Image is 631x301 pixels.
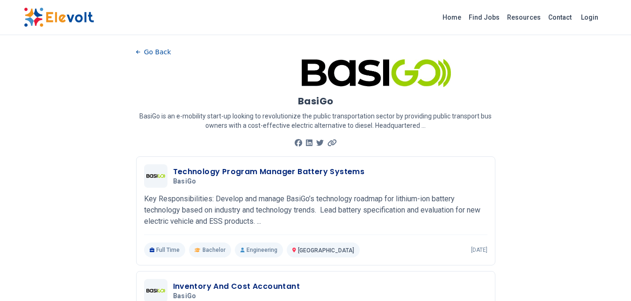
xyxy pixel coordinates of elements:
[173,166,365,177] h3: Technology Program Manager Battery Systems
[173,292,196,301] span: BasiGo
[144,193,487,227] p: Key Responsibilities: Develop and manage BasiGo’s technology roadmap for lithium-ion battery tech...
[173,177,196,186] span: BasiGo
[144,242,186,257] p: Full Time
[302,59,451,87] img: BasiGo
[136,111,495,130] p: BasiGo is an e-mobility start-up looking to revolutionize the public transportation sector by pro...
[544,10,575,25] a: Contact
[465,10,503,25] a: Find Jobs
[471,246,487,254] p: [DATE]
[235,242,283,257] p: Engineering
[136,45,171,59] button: Go Back
[173,281,300,292] h3: Inventory And Cost Accountant
[203,246,225,254] span: Bachelor
[146,174,165,178] img: BasiGo
[146,289,165,293] img: BasiGo
[144,164,487,257] a: BasiGoTechnology Program Manager Battery SystemsBasiGoKey Responsibilities: Develop and manage Ba...
[298,95,334,108] h1: BasiGo
[298,247,354,254] span: [GEOGRAPHIC_DATA]
[439,10,465,25] a: Home
[575,8,604,27] a: Login
[503,10,544,25] a: Resources
[24,7,94,27] img: Elevolt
